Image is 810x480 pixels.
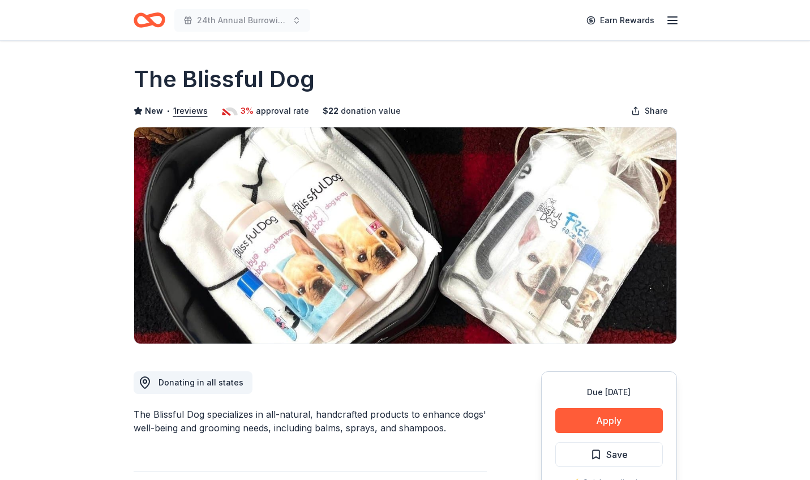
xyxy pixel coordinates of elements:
div: Due [DATE] [555,385,663,399]
button: Save [555,442,663,467]
span: 3% [241,104,254,118]
span: Donating in all states [158,378,243,387]
span: Share [645,104,668,118]
a: Home [134,7,165,33]
span: New [145,104,163,118]
span: Save [606,447,628,462]
button: 1reviews [173,104,208,118]
span: $ 22 [323,104,338,118]
span: 24th Annual Burrowing Owl Festival and on-line auction [197,14,288,27]
div: The Blissful Dog specializes in all-natural, handcrafted products to enhance dogs' well-being and... [134,408,487,435]
button: 24th Annual Burrowing Owl Festival and on-line auction [174,9,310,32]
span: approval rate [256,104,309,118]
button: Share [622,100,677,122]
span: • [166,106,170,115]
span: donation value [341,104,401,118]
a: Earn Rewards [580,10,661,31]
button: Apply [555,408,663,433]
img: Image for The Blissful Dog [134,127,676,344]
h1: The Blissful Dog [134,63,315,95]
